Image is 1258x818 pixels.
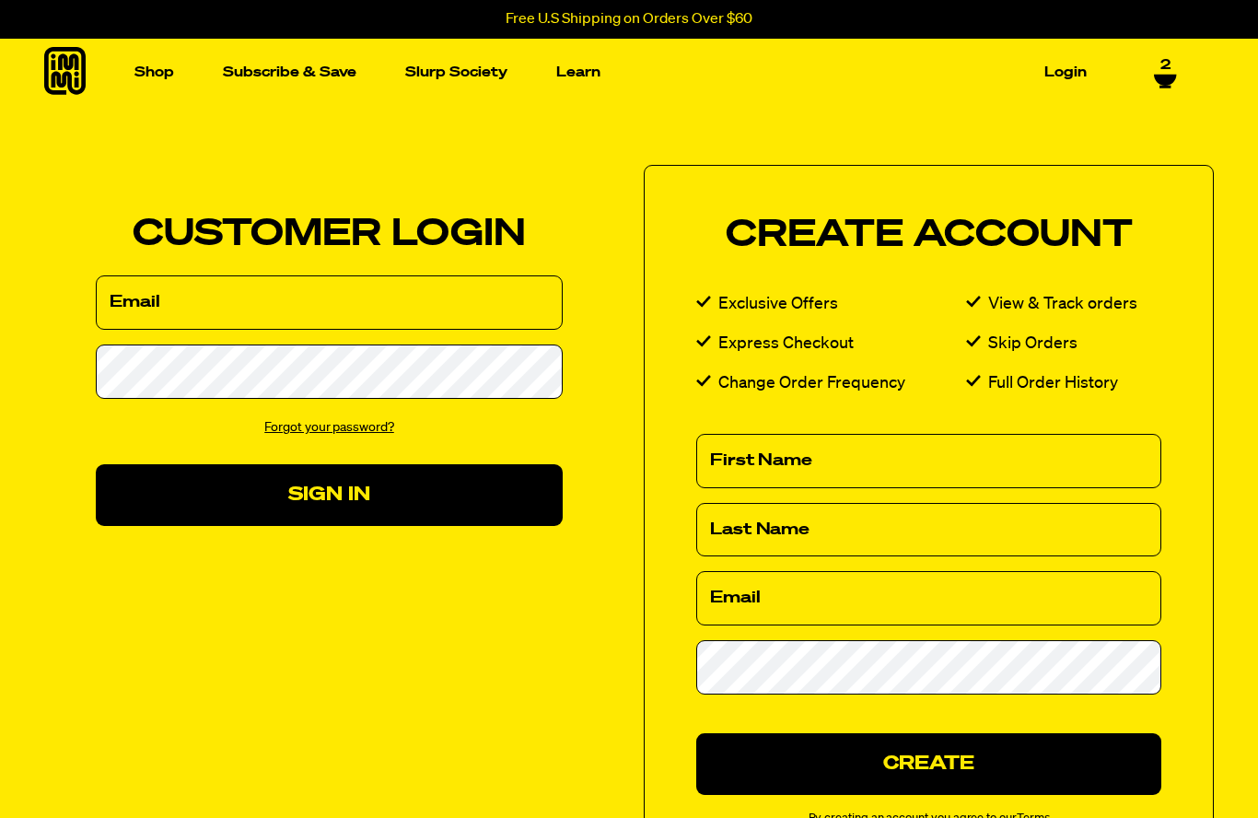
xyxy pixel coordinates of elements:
li: View & Track orders [966,291,1161,318]
button: Sign In [96,464,563,526]
li: Skip Orders [966,331,1161,357]
a: Login [1037,58,1094,87]
a: 2 [1154,57,1177,88]
a: Learn [549,58,608,87]
input: Last Name [696,503,1161,557]
button: Create [696,733,1161,795]
li: Full Order History [966,370,1161,397]
h2: Create Account [696,217,1161,254]
span: 2 [1160,57,1171,74]
a: Subscribe & Save [215,58,364,87]
a: Shop [127,58,181,87]
input: Email [96,275,563,330]
input: First Name [696,434,1161,488]
li: Express Checkout [696,331,966,357]
li: Change Order Frequency [696,370,966,397]
input: Email [696,571,1161,625]
a: Forgot your password? [264,421,394,434]
p: Free U.S Shipping on Orders Over $60 [506,11,752,28]
li: Exclusive Offers [696,291,966,318]
a: Slurp Society [398,58,515,87]
h2: Customer Login [96,216,563,253]
nav: Main navigation [127,39,1094,106]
